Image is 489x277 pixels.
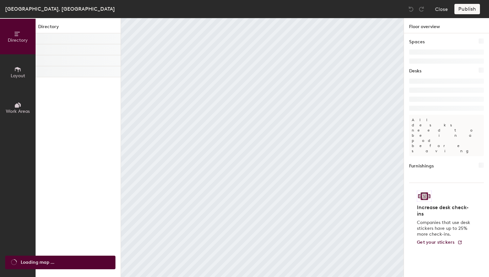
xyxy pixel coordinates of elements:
h1: Floor overview [404,18,489,33]
p: All desks need to be in a pod before saving [409,115,484,156]
a: Get your stickers [417,240,462,245]
img: Sticker logo [417,191,432,202]
h1: Desks [409,68,421,75]
h4: Increase desk check-ins [417,204,472,217]
span: Loading map ... [21,259,54,266]
h1: Furnishings [409,163,434,170]
canvas: Map [121,18,404,277]
img: Redo [418,6,425,12]
div: [GEOGRAPHIC_DATA], [GEOGRAPHIC_DATA] [5,5,115,13]
img: Undo [408,6,414,12]
span: Work Areas [6,109,30,114]
span: Layout [11,73,25,79]
h1: Directory [36,23,121,33]
p: Companies that use desk stickers have up to 25% more check-ins. [417,220,472,237]
span: Get your stickers [417,240,455,245]
h1: Spaces [409,38,425,46]
span: Directory [8,37,28,43]
button: Close [435,4,448,14]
